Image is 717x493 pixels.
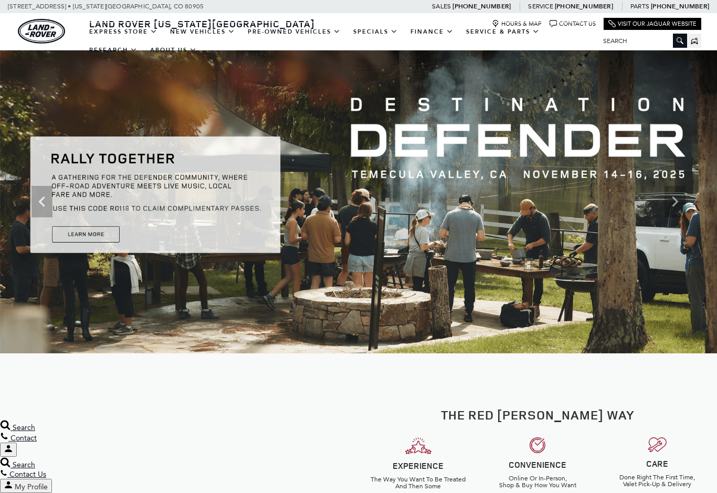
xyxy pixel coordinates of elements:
span: Parts [630,3,649,10]
a: land-rover [18,19,65,44]
a: Service & Parts [460,23,546,41]
span: My Profile [15,482,48,491]
span: Search [13,423,35,432]
a: EXPRESS STORE [83,23,164,41]
a: [STREET_ADDRESS] • [US_STATE][GEOGRAPHIC_DATA], CO 80905 [8,3,204,10]
a: New Vehicles [164,23,241,41]
h2: The Red [PERSON_NAME] Way [366,408,709,422]
span: Land Rover [US_STATE][GEOGRAPHIC_DATA] [89,17,315,30]
a: About Us [144,41,203,59]
img: Land Rover [18,19,65,44]
nav: Main Navigation [83,23,595,59]
a: Specials [347,23,404,41]
a: Contact Us [550,20,596,28]
a: Land Rover [US_STATE][GEOGRAPHIC_DATA] [83,17,321,30]
a: [PHONE_NUMBER] [651,2,709,11]
a: Hours & Map [492,20,542,28]
a: Finance [404,23,460,41]
a: Visit Our Jaguar Website [608,20,697,28]
span: Service [528,3,553,10]
a: Research [83,41,144,59]
a: [PHONE_NUMBER] [555,2,613,11]
span: Contact [10,434,37,443]
span: Sales [432,3,451,10]
span: Search [13,460,35,469]
input: Search [595,35,687,47]
span: Contact Us [9,470,46,479]
a: Pre-Owned Vehicles [241,23,347,41]
a: [PHONE_NUMBER] [452,2,511,11]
